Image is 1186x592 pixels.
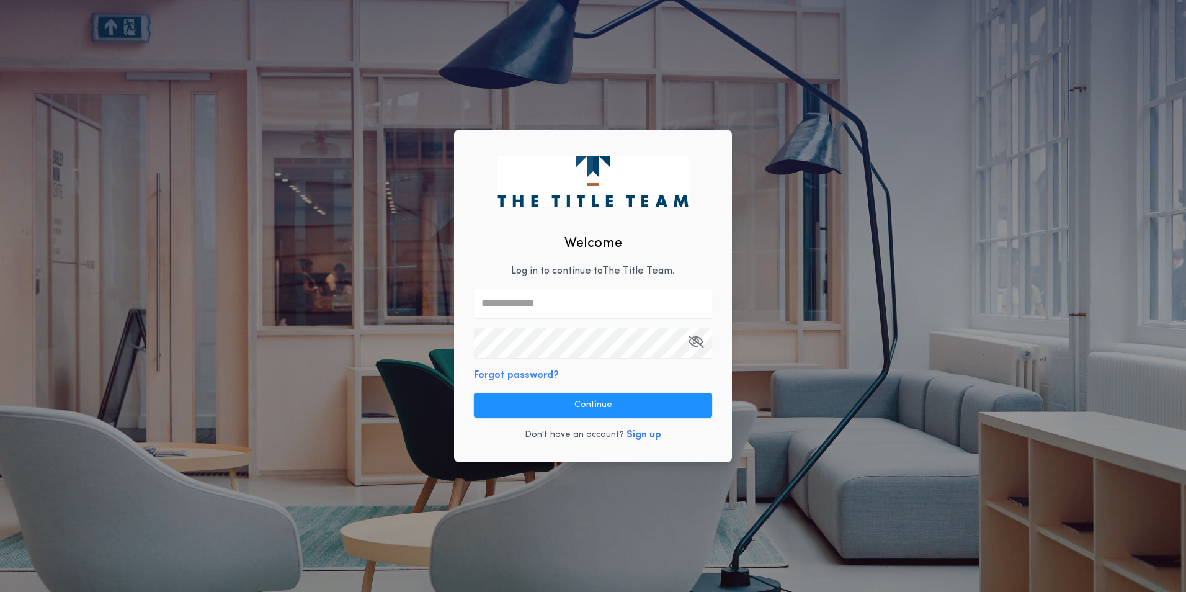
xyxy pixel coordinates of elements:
[626,428,661,442] button: Sign up
[497,156,688,207] img: logo
[525,429,624,441] p: Don't have an account?
[474,393,712,418] button: Continue
[564,233,622,254] h2: Welcome
[474,368,559,383] button: Forgot password?
[511,264,675,279] p: Log in to continue to The Title Team .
